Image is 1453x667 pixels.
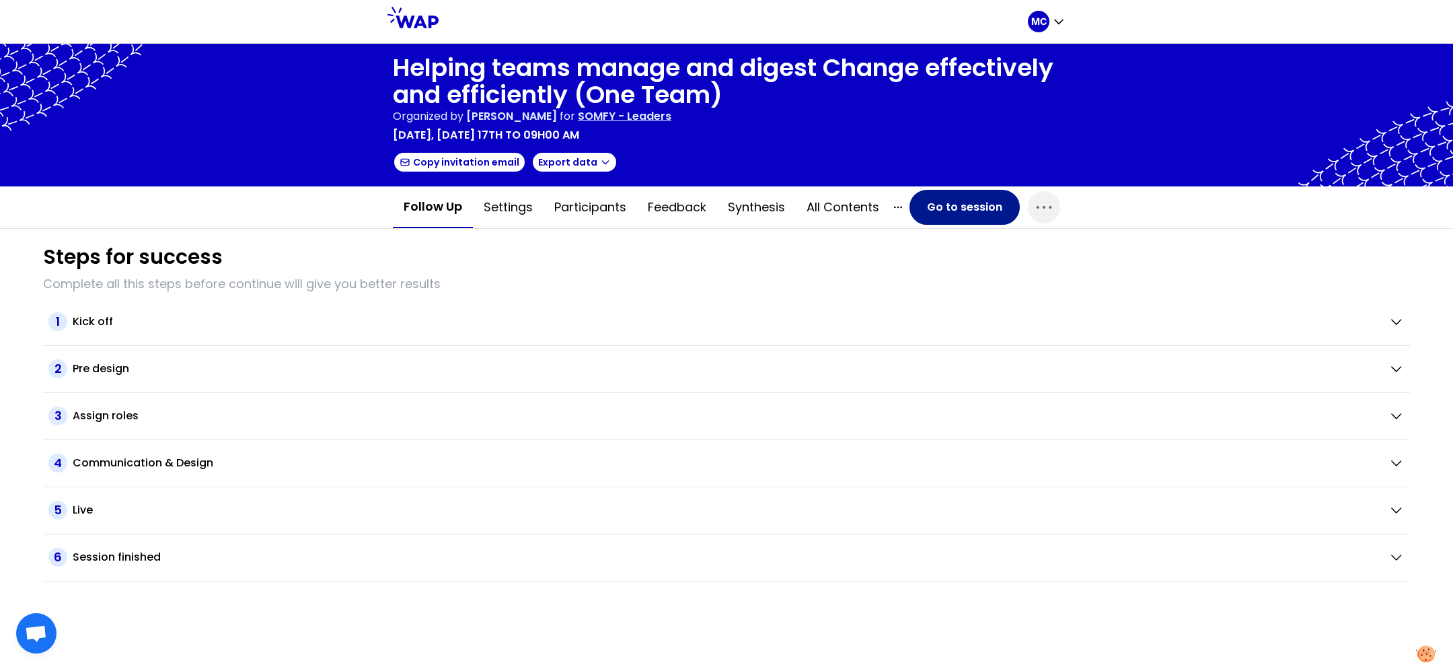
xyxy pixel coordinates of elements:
p: SOMFY - Leaders [578,108,671,125]
h2: Assign roles [73,408,139,424]
button: Copy invitation email [393,151,526,173]
button: Settings [473,187,544,227]
button: Follow up [393,186,473,228]
button: Export data [531,151,618,173]
button: 4Communication & Design [48,454,1405,472]
button: Go to session [909,190,1020,225]
button: 2Pre design [48,359,1405,378]
a: Ouvrir le chat [16,613,57,654]
button: Feedback [637,187,717,227]
h1: Steps for success [43,245,223,269]
span: 2 [48,359,67,378]
span: 6 [48,548,67,567]
span: [PERSON_NAME] [466,108,557,124]
span: 5 [48,501,67,520]
p: Complete all this steps before continue will give you better results [43,275,1410,293]
h2: Live [73,502,93,518]
button: 1Kick off [48,312,1405,331]
h2: Communication & Design [73,455,213,471]
button: 5Live [48,501,1405,520]
p: Organized by [393,108,463,125]
button: Synthesis [717,187,796,227]
span: 4 [48,454,67,472]
button: MC [1028,11,1066,32]
p: for [560,108,575,125]
button: 3Assign roles [48,407,1405,425]
p: MC [1031,15,1047,28]
h2: Pre design [73,361,129,377]
button: 6Session finished [48,548,1405,567]
h2: Kick off [73,314,113,330]
p: [DATE], [DATE] 17th to 09h00 am [393,127,579,143]
h2: Session finished [73,549,161,565]
span: 1 [48,312,67,331]
button: All contents [796,187,890,227]
h1: Helping teams manage and digest Change effectively and efficiently (One Team) [393,55,1060,108]
span: 3 [48,407,67,425]
button: Participants [544,187,637,227]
